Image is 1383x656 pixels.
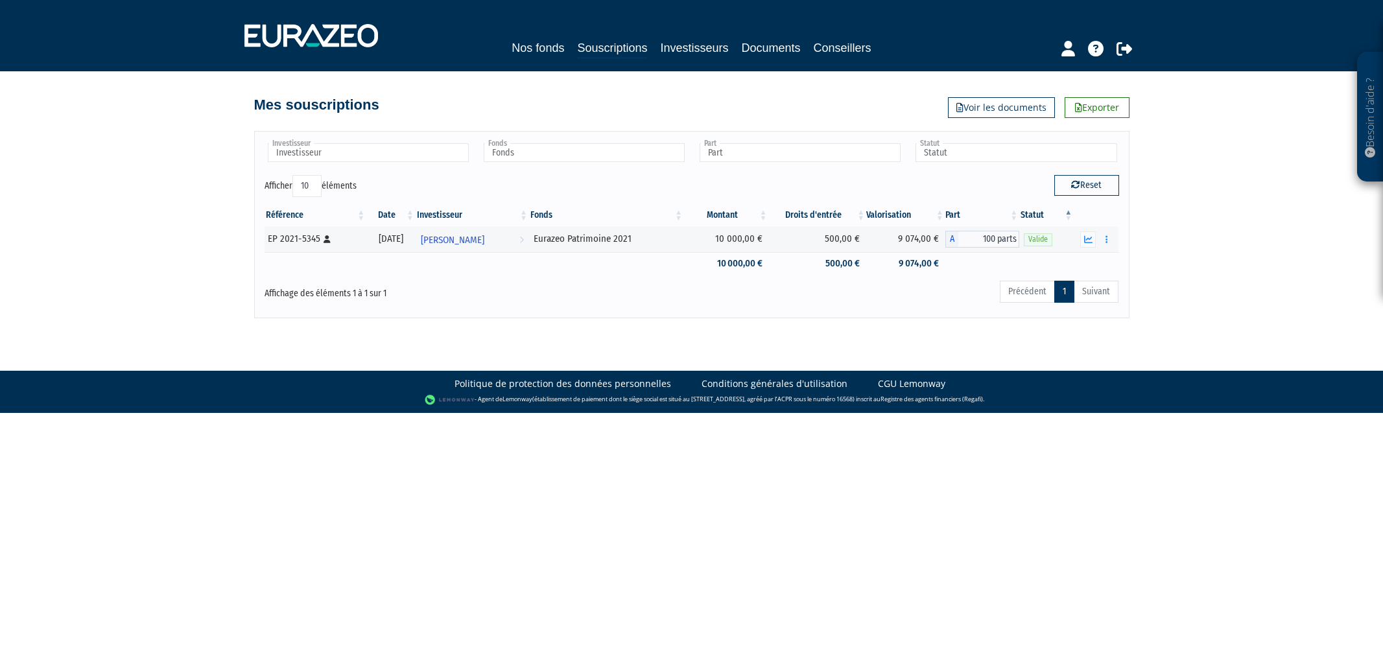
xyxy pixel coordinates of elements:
[416,226,529,252] a: [PERSON_NAME]
[371,232,410,246] div: [DATE]
[866,204,945,226] th: Valorisation: activer pour trier la colonne par ordre croissant
[265,279,609,300] div: Affichage des éléments 1 à 1 sur 1
[945,231,1019,248] div: A - Eurazeo Patrimoine 2021
[702,377,847,390] a: Conditions générales d'utilisation
[878,377,945,390] a: CGU Lemonway
[421,228,484,252] span: [PERSON_NAME]
[519,228,524,252] i: Voir l'investisseur
[769,204,867,226] th: Droits d'entrée: activer pour trier la colonne par ordre croissant
[948,97,1055,118] a: Voir les documents
[866,226,945,252] td: 9 074,00 €
[455,377,671,390] a: Politique de protection des données personnelles
[769,226,867,252] td: 500,00 €
[684,226,768,252] td: 10 000,00 €
[945,231,958,248] span: A
[13,393,1370,406] div: - Agent de (établissement de paiement dont le siège social est situé au [STREET_ADDRESS], agréé p...
[425,393,475,406] img: logo-lemonway.png
[684,252,768,275] td: 10 000,00 €
[268,232,362,246] div: EP 2021-5345
[684,204,768,226] th: Montant: activer pour trier la colonne par ordre croissant
[742,39,801,57] a: Documents
[292,175,322,197] select: Afficheréléments
[1024,233,1052,246] span: Valide
[814,39,871,57] a: Conseillers
[534,232,680,246] div: Eurazeo Patrimoine 2021
[660,39,728,57] a: Investisseurs
[1363,59,1378,176] p: Besoin d'aide ?
[1054,281,1074,303] a: 1
[324,235,331,243] i: [Français] Personne physique
[265,204,367,226] th: Référence : activer pour trier la colonne par ordre croissant
[416,204,529,226] th: Investisseur: activer pour trier la colonne par ordre croissant
[881,395,983,403] a: Registre des agents financiers (Regafi)
[945,204,1019,226] th: Part: activer pour trier la colonne par ordre croissant
[366,204,415,226] th: Date: activer pour trier la colonne par ordre croissant
[254,97,379,113] h4: Mes souscriptions
[529,204,684,226] th: Fonds: activer pour trier la colonne par ordre croissant
[512,39,564,57] a: Nos fonds
[244,24,378,47] img: 1732889491-logotype_eurazeo_blanc_rvb.png
[265,175,357,197] label: Afficher éléments
[1054,175,1119,196] button: Reset
[577,39,647,59] a: Souscriptions
[958,231,1019,248] span: 100 parts
[1065,97,1129,118] a: Exporter
[866,252,945,275] td: 9 074,00 €
[769,252,867,275] td: 500,00 €
[1019,204,1074,226] th: Statut : activer pour trier la colonne par ordre d&eacute;croissant
[502,395,532,403] a: Lemonway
